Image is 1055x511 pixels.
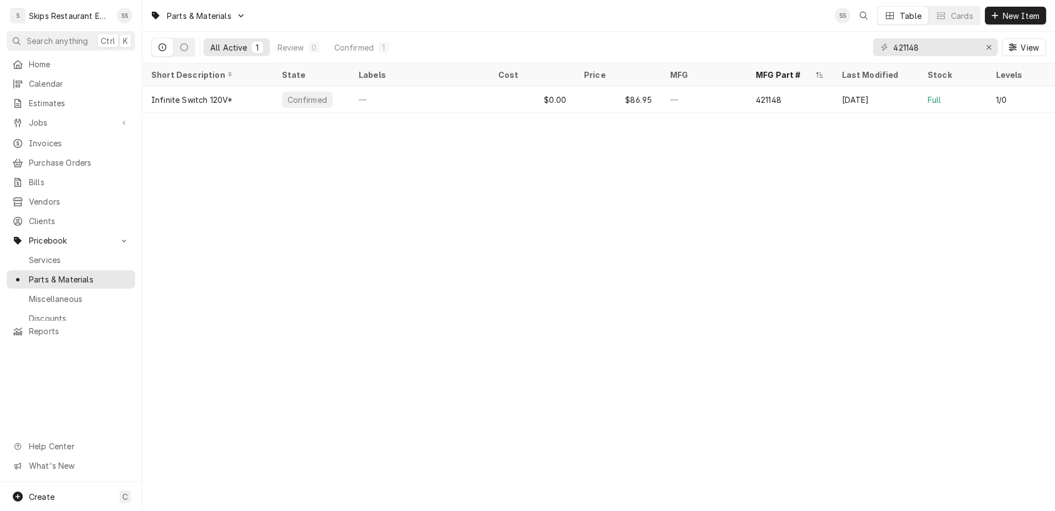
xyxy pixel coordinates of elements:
[334,42,374,53] div: Confirmed
[29,325,130,337] span: Reports
[29,492,55,502] span: Create
[1002,38,1046,56] button: View
[842,69,908,81] div: Last Modified
[29,440,128,452] span: Help Center
[29,460,128,472] span: What's New
[928,69,976,81] div: Stock
[980,38,998,56] button: Erase input
[29,293,130,305] span: Miscellaneous
[7,309,135,328] a: Discounts
[584,69,650,81] div: Price
[7,457,135,475] a: Go to What's New
[900,10,922,22] div: Table
[29,97,130,109] span: Estimates
[151,94,232,106] div: Infinite Switch 120V*
[575,86,661,113] div: $86.95
[835,8,850,23] div: SS
[996,94,1007,106] div: 1/0
[7,134,135,152] a: Invoices
[311,42,318,53] div: 0
[7,290,135,308] a: Miscellaneous
[7,322,135,340] a: Reports
[928,94,942,106] div: Full
[1000,10,1042,22] span: New Item
[29,235,113,246] span: Pricebook
[498,69,564,81] div: Cost
[1018,42,1041,53] span: View
[7,192,135,211] a: Vendors
[350,86,489,113] div: —
[7,231,135,250] a: Go to Pricebook
[29,274,130,285] span: Parts & Materials
[29,58,130,70] span: Home
[29,215,130,227] span: Clients
[210,42,247,53] div: All Active
[835,8,850,23] div: Shan Skipper's Avatar
[29,10,111,22] div: Skips Restaurant Equipment
[985,7,1046,24] button: New Item
[7,437,135,455] a: Go to Help Center
[7,94,135,112] a: Estimates
[756,69,813,81] div: MFG Part #
[29,157,130,168] span: Purchase Orders
[123,35,128,47] span: K
[146,7,250,25] a: Go to Parts & Materials
[29,117,113,128] span: Jobs
[670,69,736,81] div: MFG
[122,491,128,503] span: C
[380,42,387,53] div: 1
[101,35,115,47] span: Ctrl
[7,173,135,191] a: Bills
[7,212,135,230] a: Clients
[254,42,261,53] div: 1
[167,10,231,22] span: Parts & Materials
[29,137,130,149] span: Invoices
[151,69,262,81] div: Short Description
[359,69,481,81] div: Labels
[833,86,919,113] div: [DATE]
[7,113,135,132] a: Go to Jobs
[489,86,576,113] div: $0.00
[117,8,132,23] div: SS
[661,86,747,113] div: —
[7,270,135,289] a: Parts & Materials
[855,7,873,24] button: Open search
[7,153,135,172] a: Purchase Orders
[27,35,88,47] span: Search anything
[7,55,135,73] a: Home
[29,196,130,207] span: Vendors
[29,312,130,324] span: Discounts
[7,31,135,51] button: Search anythingCtrlK
[29,176,130,188] span: Bills
[7,251,135,269] a: Services
[117,8,132,23] div: Shan Skipper's Avatar
[10,8,26,23] div: S
[756,94,781,106] div: 421148
[29,78,130,90] span: Calendar
[278,42,304,53] div: Review
[996,69,1044,81] div: Levels
[951,10,973,22] div: Cards
[282,69,339,81] div: State
[893,38,977,56] input: Keyword search
[286,94,328,106] div: Confirmed
[7,75,135,93] a: Calendar
[29,254,130,266] span: Services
